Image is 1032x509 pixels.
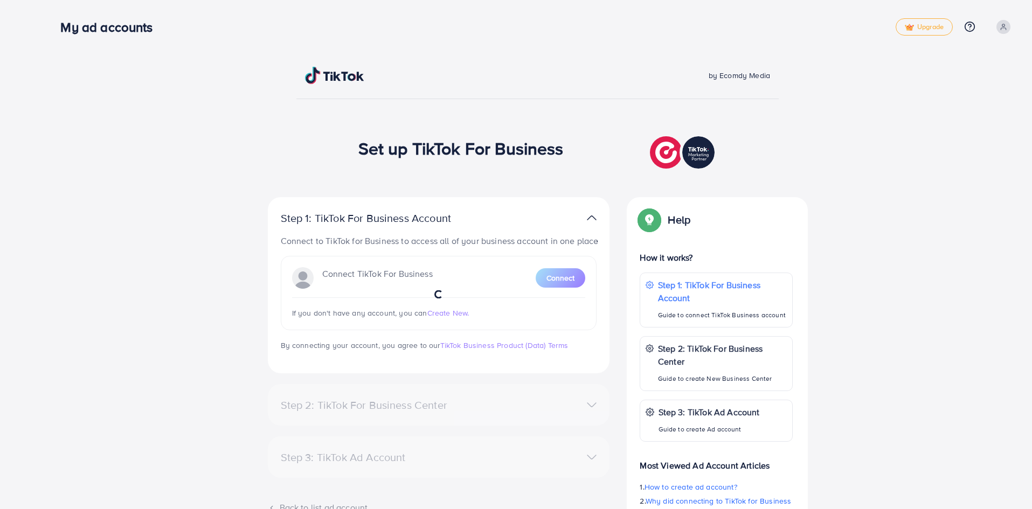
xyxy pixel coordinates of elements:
img: Popup guide [640,210,659,229]
a: tickUpgrade [896,18,953,36]
span: by Ecomdy Media [709,70,770,81]
span: Upgrade [905,23,944,31]
h1: Set up TikTok For Business [358,138,564,158]
h3: My ad accounts [60,19,161,35]
img: TikTok [305,67,364,84]
p: Guide to create New Business Center [658,372,787,385]
p: Step 1: TikTok For Business Account [658,278,787,304]
p: Help [668,213,690,226]
img: tick [905,24,914,31]
img: TikTok partner [650,134,717,171]
p: Step 1: TikTok For Business Account [281,212,486,225]
img: TikTok partner [587,210,597,226]
span: How to create ad account? [644,482,737,492]
p: How it works? [640,251,793,264]
p: Step 3: TikTok Ad Account [659,406,760,419]
p: Guide to connect TikTok Business account [658,309,787,322]
p: 1. [640,480,793,493]
p: Guide to create Ad account [659,423,760,436]
p: Most Viewed Ad Account Articles [640,450,793,472]
p: Step 2: TikTok For Business Center [658,342,787,368]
